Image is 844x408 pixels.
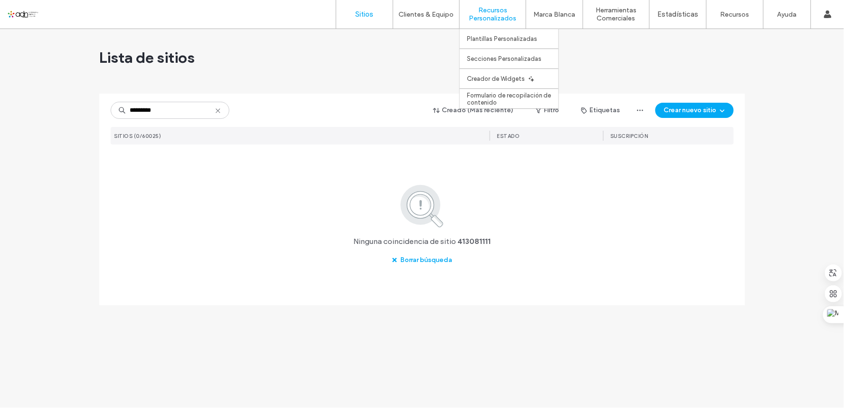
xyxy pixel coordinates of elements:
a: Formulario de recopilación de contenido [467,89,559,108]
span: 413081111 [457,236,491,247]
label: Ayuda [778,10,797,19]
button: Creado (Más reciente) [425,103,522,118]
label: Recursos Personalizados [460,6,526,22]
label: Sitios [356,10,374,19]
a: Creador de Widgets [467,69,559,88]
img: search.svg [388,183,456,229]
span: Ninguna coincidencia de sitio [353,236,456,247]
button: Etiquetas [573,103,629,118]
label: Plantillas Personalizadas [467,35,537,42]
span: Suscripción [611,133,649,139]
button: Crear nuevo sitio [655,103,734,118]
a: Plantillas Personalizadas [467,29,559,49]
label: Estadísticas [658,10,699,19]
label: Marca Blanca [534,10,576,19]
a: Secciones Personalizadas [467,49,559,68]
span: Lista de sitios [99,48,195,67]
span: ESTADO [497,133,520,139]
label: Secciones Personalizadas [467,55,541,62]
span: Ayuda [20,7,47,15]
label: Creador de Widgets [467,75,525,82]
button: Borrar búsqueda [383,253,461,268]
label: Formulario de recopilación de contenido [467,92,559,106]
label: Clientes & Equipo [399,10,454,19]
label: Recursos [721,10,749,19]
label: Herramientas Comerciales [583,6,649,22]
span: SITIOS (0/60025) [114,133,161,139]
button: Filtro [526,103,569,118]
